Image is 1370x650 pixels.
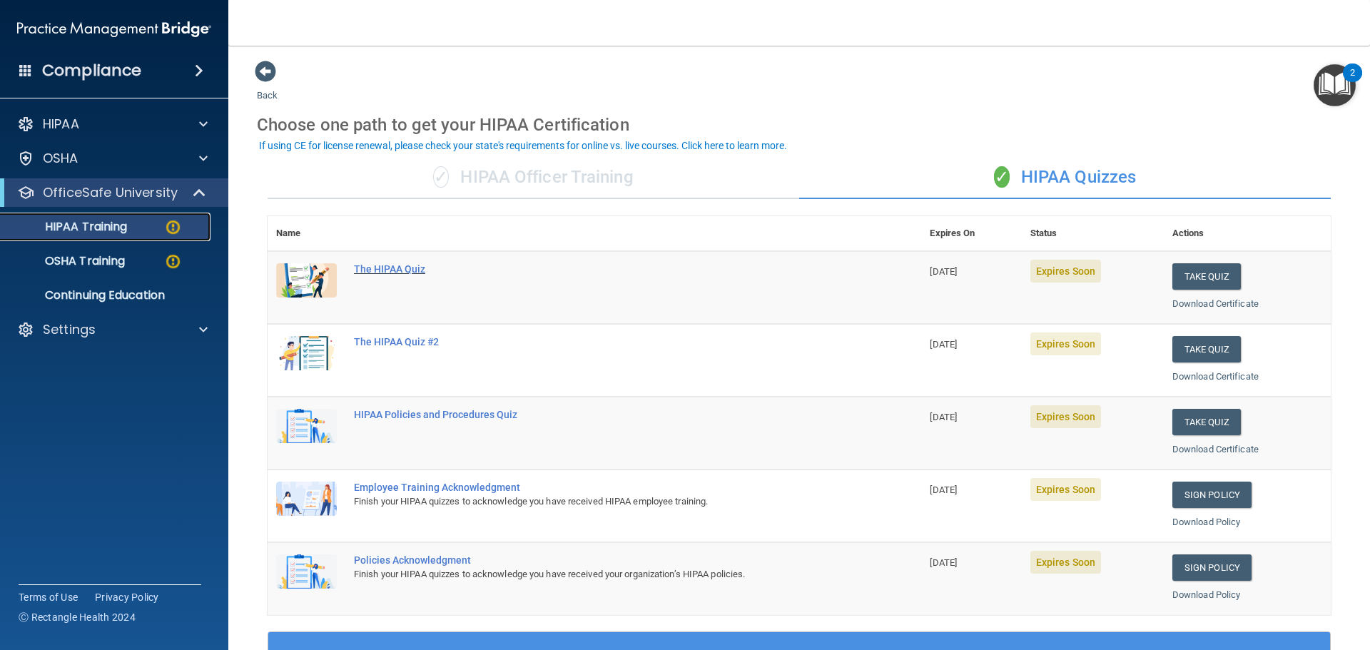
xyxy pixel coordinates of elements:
p: OSHA Training [9,254,125,268]
button: If using CE for license renewal, please check your state's requirements for online vs. live cours... [257,138,789,153]
div: Choose one path to get your HIPAA Certification [257,104,1341,146]
div: The HIPAA Quiz [354,263,850,275]
span: Expires Soon [1030,478,1101,501]
a: Back [257,73,278,101]
span: Expires Soon [1030,405,1101,428]
span: [DATE] [930,484,957,495]
div: HIPAA Quizzes [799,156,1331,199]
img: warning-circle.0cc9ac19.png [164,253,182,270]
a: Terms of Use [19,590,78,604]
span: [DATE] [930,339,957,350]
a: Download Certificate [1172,371,1259,382]
div: If using CE for license renewal, please check your state's requirements for online vs. live cours... [259,141,787,151]
span: Expires Soon [1030,551,1101,574]
p: HIPAA Training [9,220,127,234]
span: [DATE] [930,412,957,422]
a: OfficeSafe University [17,184,207,201]
a: Download Policy [1172,517,1241,527]
button: Take Quiz [1172,336,1241,362]
img: warning-circle.0cc9ac19.png [164,218,182,236]
button: Take Quiz [1172,409,1241,435]
a: Download Certificate [1172,444,1259,455]
p: Settings [43,321,96,338]
button: Take Quiz [1172,263,1241,290]
div: Policies Acknowledgment [354,554,850,566]
a: Download Certificate [1172,298,1259,309]
h4: Compliance [42,61,141,81]
p: OSHA [43,150,78,167]
img: PMB logo [17,15,211,44]
span: Expires Soon [1030,260,1101,283]
a: HIPAA [17,116,208,133]
div: Employee Training Acknowledgment [354,482,850,493]
a: Privacy Policy [95,590,159,604]
p: OfficeSafe University [43,184,178,201]
span: ✓ [994,166,1010,188]
p: Continuing Education [9,288,204,303]
th: Status [1022,216,1164,251]
a: Settings [17,321,208,338]
span: Expires Soon [1030,332,1101,355]
div: HIPAA Policies and Procedures Quiz [354,409,850,420]
p: HIPAA [43,116,79,133]
th: Actions [1164,216,1331,251]
th: Name [268,216,345,251]
div: The HIPAA Quiz #2 [354,336,850,347]
a: Sign Policy [1172,482,1252,508]
div: HIPAA Officer Training [268,156,799,199]
div: Finish your HIPAA quizzes to acknowledge you have received HIPAA employee training. [354,493,850,510]
div: Finish your HIPAA quizzes to acknowledge you have received your organization’s HIPAA policies. [354,566,850,583]
span: [DATE] [930,266,957,277]
span: [DATE] [930,557,957,568]
a: OSHA [17,150,208,167]
th: Expires On [921,216,1021,251]
button: Open Resource Center, 2 new notifications [1314,64,1356,106]
iframe: Drift Widget Chat Controller [1123,549,1353,606]
span: ✓ [433,166,449,188]
span: Ⓒ Rectangle Health 2024 [19,610,136,624]
div: 2 [1350,73,1355,91]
